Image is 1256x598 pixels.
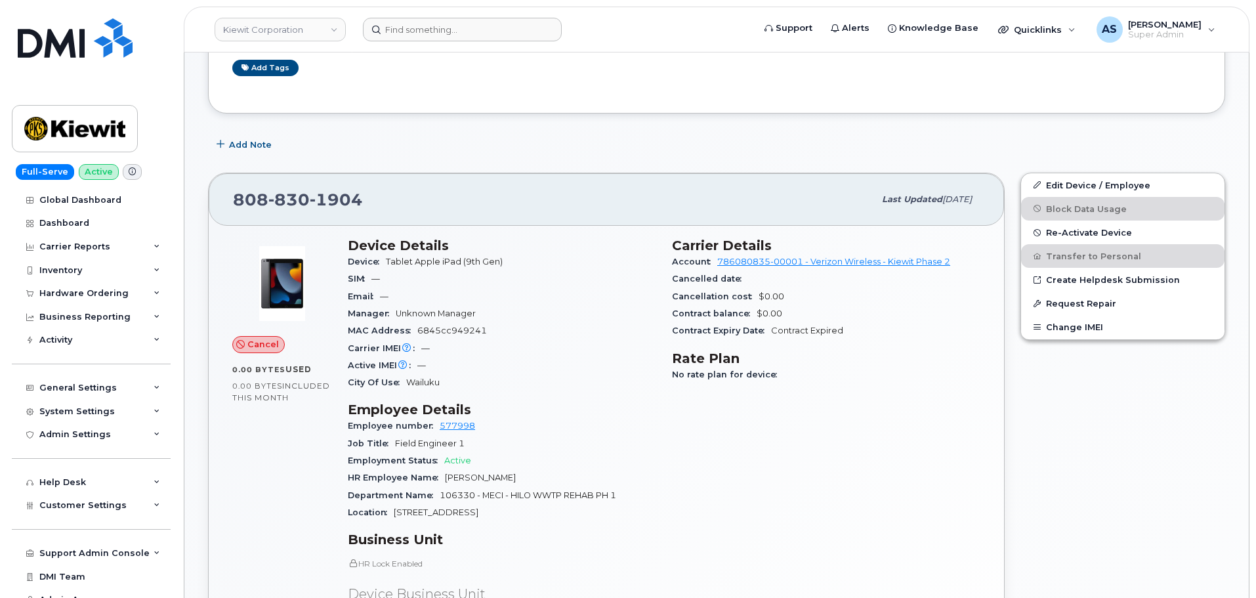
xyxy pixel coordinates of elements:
[882,194,942,204] span: Last updated
[417,360,426,370] span: —
[776,22,812,35] span: Support
[942,194,972,204] span: [DATE]
[444,456,471,465] span: Active
[672,309,757,318] span: Contract balance
[394,507,478,517] span: [STREET_ADDRESS]
[1199,541,1246,588] iframe: Messenger Launcher
[348,274,371,284] span: SIM
[310,190,363,209] span: 1904
[348,490,440,500] span: Department Name
[440,421,475,431] a: 577998
[232,60,299,76] a: Add tags
[672,238,980,253] h3: Carrier Details
[348,343,421,353] span: Carrier IMEI
[371,274,380,284] span: —
[1087,16,1225,43] div: Alexander Strull
[215,18,346,41] a: Kiewit Corporation
[395,438,465,448] span: Field Engineer 1
[755,15,822,41] a: Support
[232,37,1201,53] h3: Tags List
[348,473,445,482] span: HR Employee Name
[233,190,363,209] span: 808
[1014,24,1062,35] span: Quicklinks
[396,309,476,318] span: Unknown Manager
[445,473,516,482] span: [PERSON_NAME]
[1128,30,1202,40] span: Super Admin
[348,507,394,517] span: Location
[208,133,283,157] button: Add Note
[1046,228,1132,238] span: Re-Activate Device
[822,15,879,41] a: Alerts
[247,338,279,351] span: Cancel
[672,257,717,267] span: Account
[348,438,395,448] span: Job Title
[989,16,1085,43] div: Quicklinks
[380,291,388,301] span: —
[348,402,656,417] h3: Employee Details
[348,291,380,301] span: Email
[879,15,988,41] a: Knowledge Base
[899,22,978,35] span: Knowledge Base
[672,326,771,335] span: Contract Expiry Date
[348,360,417,370] span: Active IMEI
[1021,291,1225,315] button: Request Repair
[348,326,417,335] span: MAC Address
[348,421,440,431] span: Employee number
[440,490,616,500] span: 106330 - MECI - HILO WWTP REHAB PH 1
[1021,244,1225,268] button: Transfer to Personal
[1021,221,1225,244] button: Re-Activate Device
[1021,315,1225,339] button: Change IMEI
[348,257,386,267] span: Device
[672,351,980,366] h3: Rate Plan
[363,18,562,41] input: Find something...
[771,326,843,335] span: Contract Expired
[417,326,487,335] span: 6845cc949241
[348,377,406,387] span: City Of Use
[842,22,869,35] span: Alerts
[268,190,310,209] span: 830
[757,309,782,318] span: $0.00
[759,291,784,301] span: $0.00
[421,343,430,353] span: —
[406,377,440,387] span: Wailuku
[1128,19,1202,30] span: [PERSON_NAME]
[348,309,396,318] span: Manager
[348,558,656,569] p: HR Lock Enabled
[1021,268,1225,291] a: Create Helpdesk Submission
[672,291,759,301] span: Cancellation cost
[348,456,444,465] span: Employment Status
[232,381,282,391] span: 0.00 Bytes
[1021,197,1225,221] button: Block Data Usage
[348,238,656,253] h3: Device Details
[672,370,784,379] span: No rate plan for device
[229,139,272,151] span: Add Note
[348,532,656,547] h3: Business Unit
[1021,173,1225,197] a: Edit Device / Employee
[243,244,322,323] img: image20231002-3703462-17fd4bd.jpeg
[386,257,503,267] span: Tablet Apple iPad (9th Gen)
[232,365,285,374] span: 0.00 Bytes
[672,274,748,284] span: Cancelled date
[285,364,312,374] span: used
[717,257,950,267] a: 786080835-00001 - Verizon Wireless - Kiewit Phase 2
[1102,22,1117,37] span: AS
